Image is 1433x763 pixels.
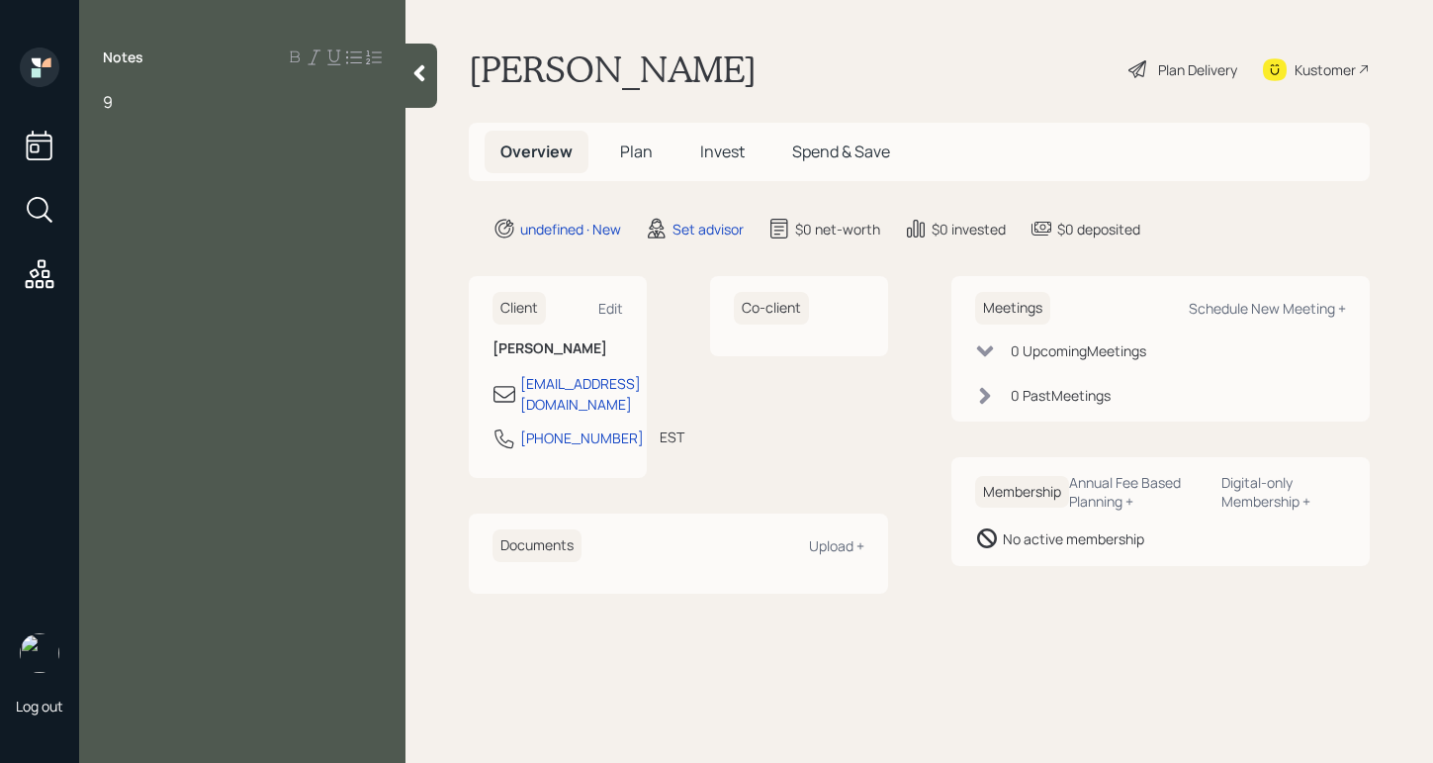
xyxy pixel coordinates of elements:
div: Plan Delivery [1158,59,1237,80]
h1: [PERSON_NAME] [469,48,757,91]
div: Schedule New Meeting + [1189,299,1346,318]
div: [PHONE_NUMBER] [520,428,644,448]
h6: Meetings [975,292,1050,325]
div: 0 Upcoming Meeting s [1011,340,1146,361]
div: EST [660,427,684,447]
span: Plan [620,141,653,162]
div: Upload + [809,536,864,555]
div: [EMAIL_ADDRESS][DOMAIN_NAME] [520,373,641,415]
span: Invest [700,141,745,162]
div: Set advisor [672,219,744,239]
div: No active membership [1003,528,1144,549]
h6: Client [493,292,546,325]
div: $0 deposited [1057,219,1140,239]
h6: Co-client [734,292,809,325]
h6: [PERSON_NAME] [493,340,623,357]
div: Edit [598,299,623,318]
div: Annual Fee Based Planning + [1069,473,1206,511]
img: aleksandra-headshot.png [20,633,59,673]
span: 9 [103,91,113,113]
h6: Documents [493,529,582,562]
div: Log out [16,697,63,715]
div: 0 Past Meeting s [1011,385,1111,406]
div: Kustomer [1295,59,1356,80]
h6: Membership [975,476,1069,509]
div: Digital-only Membership + [1221,473,1346,511]
span: Spend & Save [792,141,890,162]
label: Notes [103,48,143,67]
div: $0 invested [932,219,1006,239]
div: undefined · New [520,219,621,239]
div: $0 net-worth [795,219,880,239]
span: Overview [500,141,573,162]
